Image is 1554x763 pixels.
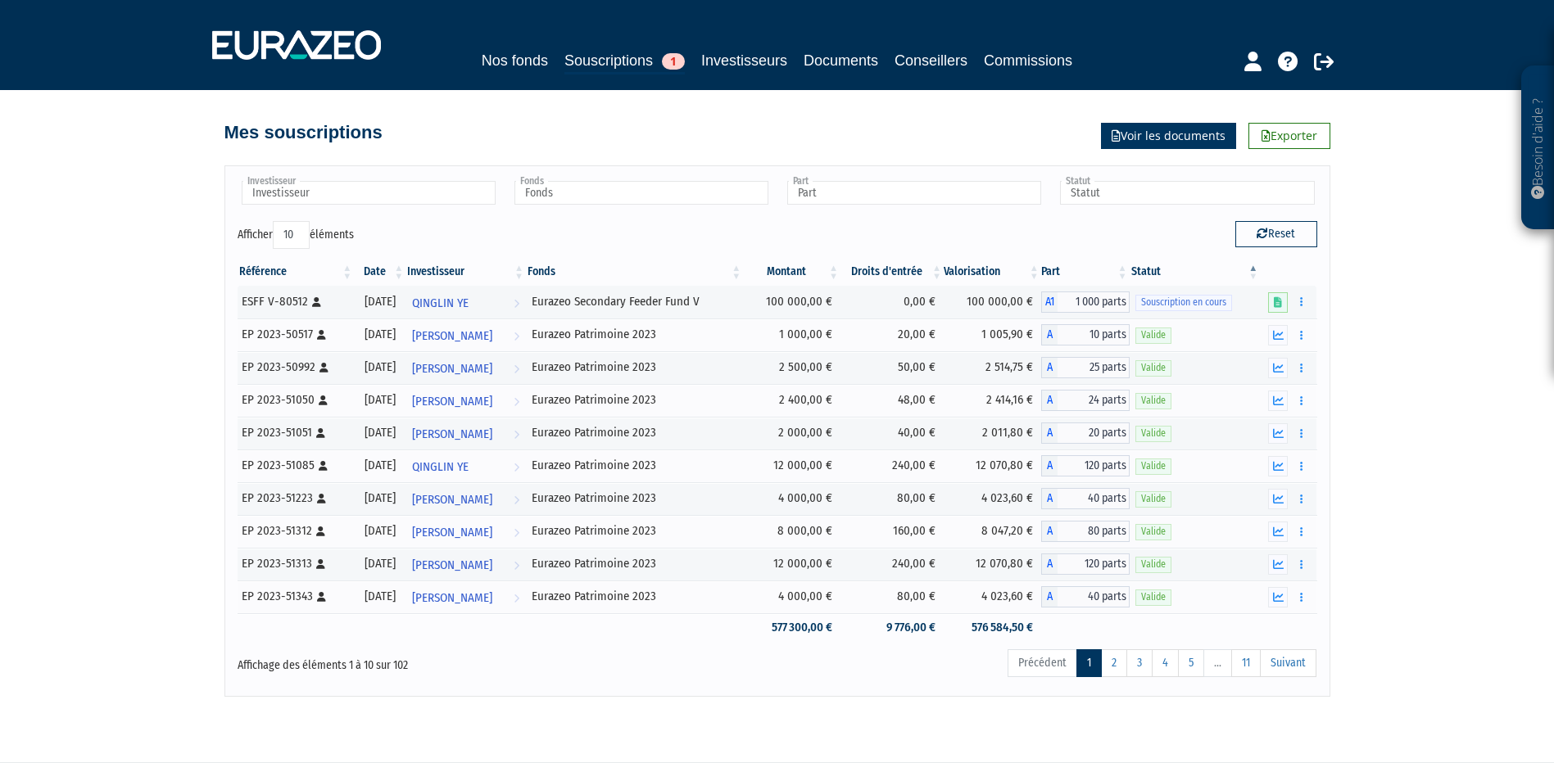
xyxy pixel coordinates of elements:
[1248,123,1330,149] a: Exporter
[1041,488,1058,509] span: A
[1058,521,1130,542] span: 80 parts
[412,386,492,417] span: [PERSON_NAME]
[412,452,469,482] span: QINGLIN YE
[840,449,944,482] td: 240,00 €
[405,548,526,580] a: [PERSON_NAME]
[1041,291,1130,313] div: A1 - Eurazeo Secondary Feeder Fund V
[532,326,737,343] div: Eurazeo Patrimoine 2023
[840,286,944,318] td: 0,00 €
[412,354,492,384] span: [PERSON_NAME]
[1101,649,1127,677] a: 2
[1135,524,1171,540] span: Valide
[405,384,526,417] a: [PERSON_NAME]
[360,522,400,540] div: [DATE]
[564,49,685,74] a: Souscriptions1
[944,449,1041,482] td: 12 070,80 €
[1041,455,1058,476] span: A
[360,359,400,376] div: [DATE]
[1058,553,1130,575] span: 120 parts
[514,419,519,449] i: Voir l'investisseur
[242,424,349,441] div: EP 2023-51051
[360,588,400,605] div: [DATE]
[482,49,548,72] a: Nos fonds
[984,49,1072,72] a: Commissions
[1041,586,1058,607] span: A
[944,548,1041,580] td: 12 070,80 €
[317,330,326,340] i: [Français] Personne physique
[1058,291,1130,313] span: 1 000 parts
[1130,258,1261,286] th: Statut : activer pour trier la colonne par ordre d&eacute;croissant
[1126,649,1153,677] a: 3
[532,490,737,507] div: Eurazeo Patrimoine 2023
[412,321,492,351] span: [PERSON_NAME]
[532,359,737,376] div: Eurazeo Patrimoine 2023
[1058,422,1130,444] span: 20 parts
[840,515,944,548] td: 160,00 €
[360,457,400,474] div: [DATE]
[1041,390,1058,411] span: A
[944,515,1041,548] td: 8 047,20 €
[532,522,737,540] div: Eurazeo Patrimoine 2023
[1041,324,1130,345] div: A - Eurazeo Patrimoine 2023
[743,258,840,286] th: Montant: activer pour trier la colonne par ordre croissant
[840,384,944,417] td: 48,00 €
[1231,649,1261,677] a: 11
[1041,553,1058,575] span: A
[1260,649,1316,677] a: Suivant
[412,485,492,515] span: [PERSON_NAME]
[743,384,840,417] td: 2 400,00 €
[1135,360,1171,376] span: Valide
[514,386,519,417] i: Voir l'investisseur
[1101,123,1236,149] a: Voir les documents
[412,288,469,318] span: QINGLIN YE
[1058,488,1130,509] span: 40 parts
[1041,521,1130,542] div: A - Eurazeo Patrimoine 2023
[532,293,737,310] div: Eurazeo Secondary Feeder Fund V
[1041,586,1130,607] div: A - Eurazeo Patrimoine 2023
[1135,557,1171,572] span: Valide
[944,318,1041,351] td: 1 005,90 €
[1041,291,1058,313] span: A1
[405,482,526,515] a: [PERSON_NAME]
[405,417,526,449] a: [PERSON_NAME]
[1529,74,1547,222] p: Besoin d'aide ?
[1058,324,1130,345] span: 10 parts
[743,482,840,515] td: 4 000,00 €
[238,648,673,674] div: Affichage des éléments 1 à 10 sur 102
[840,548,944,580] td: 240,00 €
[1041,488,1130,509] div: A - Eurazeo Patrimoine 2023
[316,526,325,536] i: [Français] Personne physique
[840,580,944,613] td: 80,00 €
[319,395,328,405] i: [Français] Personne physique
[1135,393,1171,409] span: Valide
[526,258,743,286] th: Fonds: activer pour trier la colonne par ordre croissant
[532,457,737,474] div: Eurazeo Patrimoine 2023
[944,417,1041,449] td: 2 011,80 €
[405,449,526,482] a: QINGLIN YE
[273,221,310,249] select: Afficheréléments
[514,517,519,548] i: Voir l'investisseur
[944,580,1041,613] td: 4 023,60 €
[1041,521,1058,542] span: A
[360,490,400,507] div: [DATE]
[242,457,349,474] div: EP 2023-51085
[1041,357,1130,378] div: A - Eurazeo Patrimoine 2023
[242,359,349,376] div: EP 2023-50992
[701,49,787,72] a: Investisseurs
[743,548,840,580] td: 12 000,00 €
[1041,258,1130,286] th: Part: activer pour trier la colonne par ordre croissant
[514,583,519,613] i: Voir l'investisseur
[238,221,354,249] label: Afficher éléments
[412,583,492,613] span: [PERSON_NAME]
[242,326,349,343] div: EP 2023-50517
[1058,455,1130,476] span: 120 parts
[840,351,944,384] td: 50,00 €
[514,321,519,351] i: Voir l'investisseur
[405,318,526,351] a: [PERSON_NAME]
[242,588,349,605] div: EP 2023-51343
[532,588,737,605] div: Eurazeo Patrimoine 2023
[944,482,1041,515] td: 4 023,60 €
[944,351,1041,384] td: 2 514,75 €
[532,555,737,572] div: Eurazeo Patrimoine 2023
[360,293,400,310] div: [DATE]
